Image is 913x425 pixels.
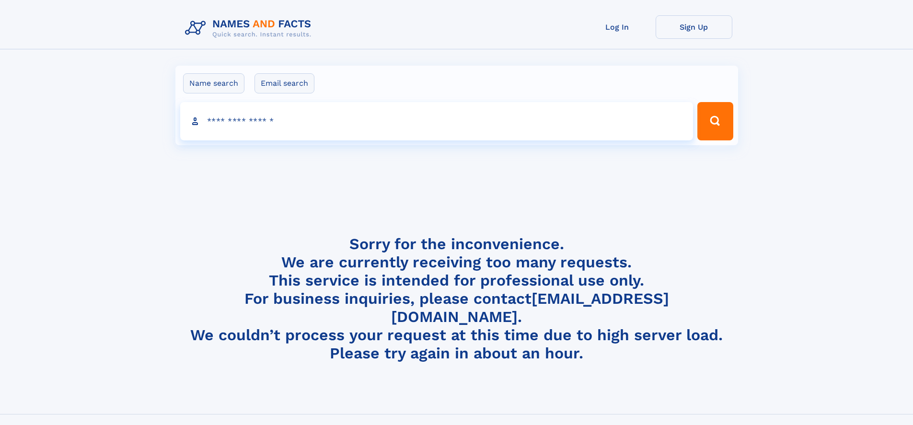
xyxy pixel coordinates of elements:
[579,15,656,39] a: Log In
[697,102,733,140] button: Search Button
[180,102,693,140] input: search input
[254,73,314,93] label: Email search
[391,289,669,326] a: [EMAIL_ADDRESS][DOMAIN_NAME]
[183,73,244,93] label: Name search
[656,15,732,39] a: Sign Up
[181,235,732,363] h4: Sorry for the inconvenience. We are currently receiving too many requests. This service is intend...
[181,15,319,41] img: Logo Names and Facts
